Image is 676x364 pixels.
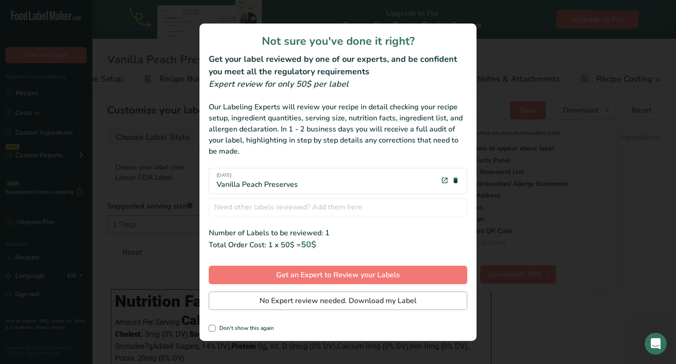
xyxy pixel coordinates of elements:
[216,325,274,332] span: Don't show this again
[645,333,667,355] iframe: Intercom live chat
[209,239,467,251] div: Total Order Cost: 1 x 50$ =
[260,295,416,306] span: No Expert review needed. Download my Label
[209,53,467,78] h2: Get your label reviewed by one of our experts, and be confident you meet all the regulatory requi...
[209,266,467,284] button: Get an Expert to Review your Labels
[217,172,298,179] span: [DATE]
[209,33,467,49] h1: Not sure you've done it right?
[209,101,467,157] div: Our Labeling Experts will review your recipe in detail checking your recipe setup, ingredient qua...
[217,172,298,190] div: Vanilla Peach Preserves
[276,269,400,280] span: Get an Expert to Review your Labels
[209,227,467,239] div: Number of Labels to be reviewed: 1
[301,239,316,250] span: 50$
[209,78,467,90] div: Expert review for only 50$ per label
[209,198,467,216] input: Need other labels reviewed? Add them here
[209,292,467,310] button: No Expert review needed. Download my Label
